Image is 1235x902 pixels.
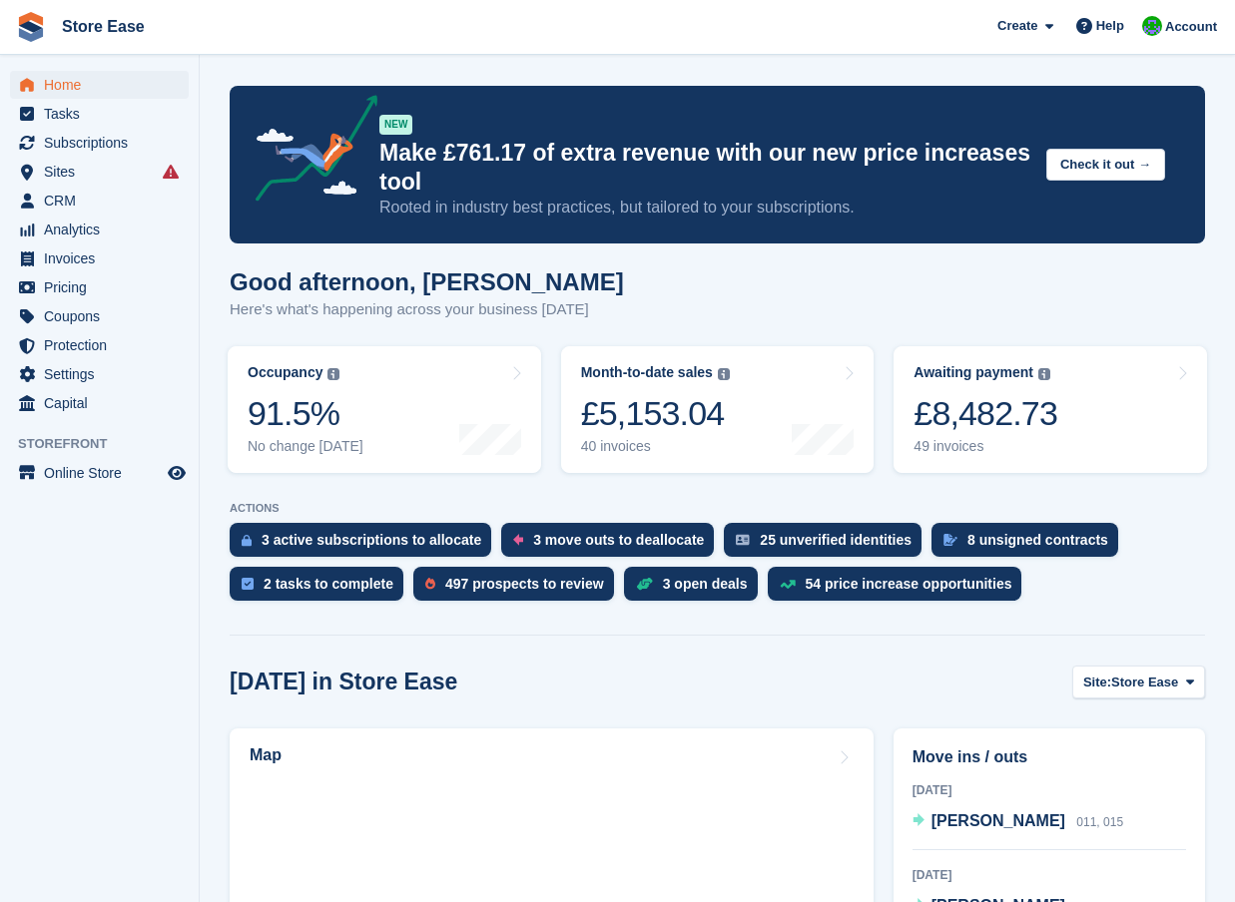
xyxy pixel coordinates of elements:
img: icon-info-grey-7440780725fd019a000dd9b08b2336e03edf1995a4989e88bcd33f0948082b44.svg [718,368,730,380]
img: contract_signature_icon-13c848040528278c33f63329250d36e43548de30e8caae1d1a13099fd9432cc5.svg [943,534,957,546]
a: Preview store [165,461,189,485]
img: verify_identity-adf6edd0f0f0b5bbfe63781bf79b02c33cf7c696d77639b501bdc392416b5a36.svg [736,534,750,546]
h2: Map [250,746,282,764]
div: 49 invoices [914,438,1057,455]
div: 25 unverified identities [760,532,912,548]
a: 54 price increase opportunities [768,567,1032,611]
div: 54 price increase opportunities [806,576,1012,592]
p: ACTIONS [230,502,1205,515]
div: £5,153.04 [581,393,730,434]
h2: Move ins / outs [913,745,1186,769]
span: Tasks [44,100,164,128]
span: Pricing [44,273,164,301]
img: Neal Smitheringale [1142,16,1162,36]
span: 011, 015 [1076,815,1123,829]
a: 3 open deals [624,567,768,611]
span: CRM [44,187,164,215]
a: menu [10,459,189,487]
img: stora-icon-8386f47178a22dfd0bd8f6a31ec36ba5ce8667c1dd55bd0f319d3a0aa187defe.svg [16,12,46,42]
div: Month-to-date sales [581,364,713,381]
div: [DATE] [913,781,1186,799]
span: Subscriptions [44,129,164,157]
span: Create [997,16,1037,36]
div: 40 invoices [581,438,730,455]
a: menu [10,331,189,359]
p: Rooted in industry best practices, but tailored to your subscriptions. [379,197,1030,219]
div: 497 prospects to review [445,576,604,592]
p: Make £761.17 of extra revenue with our new price increases tool [379,139,1030,197]
a: menu [10,158,189,186]
a: 497 prospects to review [413,567,624,611]
span: Protection [44,331,164,359]
a: menu [10,389,189,417]
span: Help [1096,16,1124,36]
button: Site: Store Ease [1072,666,1205,698]
div: No change [DATE] [248,438,363,455]
span: Sites [44,158,164,186]
span: Analytics [44,216,164,243]
button: Check it out → [1046,149,1165,182]
div: £8,482.73 [914,393,1057,434]
img: icon-info-grey-7440780725fd019a000dd9b08b2336e03edf1995a4989e88bcd33f0948082b44.svg [327,368,339,380]
img: prospect-51fa495bee0391a8d652442698ab0144808aea92771e9ea1ae160a38d050c398.svg [425,578,435,590]
span: Coupons [44,302,164,330]
a: 8 unsigned contracts [931,523,1128,567]
a: 3 active subscriptions to allocate [230,523,501,567]
a: [PERSON_NAME] 011, 015 [913,809,1123,835]
span: Settings [44,360,164,388]
a: menu [10,273,189,301]
img: price_increase_opportunities-93ffe204e8149a01c8c9dc8f82e8f89637d9d84a8eef4429ea346261dce0b2c0.svg [780,580,796,589]
a: Occupancy 91.5% No change [DATE] [228,346,541,473]
div: 8 unsigned contracts [967,532,1108,548]
img: move_outs_to_deallocate_icon-f764333ba52eb49d3ac5e1228854f67142a1ed5810a6f6cc68b1a99e826820c5.svg [513,534,523,546]
div: 2 tasks to complete [264,576,393,592]
h1: Good afternoon, [PERSON_NAME] [230,268,624,295]
span: Online Store [44,459,164,487]
div: 3 move outs to deallocate [533,532,704,548]
a: menu [10,129,189,157]
span: Storefront [18,434,199,454]
a: menu [10,302,189,330]
a: menu [10,216,189,243]
p: Here's what's happening across your business [DATE] [230,298,624,321]
a: menu [10,187,189,215]
a: Store Ease [54,10,153,43]
a: 3 move outs to deallocate [501,523,724,567]
span: Account [1165,17,1217,37]
img: task-75834270c22a3079a89374b754ae025e5fb1db73e45f91037f5363f120a921f8.svg [242,578,254,590]
div: 3 active subscriptions to allocate [262,532,481,548]
a: menu [10,244,189,272]
a: 2 tasks to complete [230,567,413,611]
span: Home [44,71,164,99]
a: Month-to-date sales £5,153.04 40 invoices [561,346,875,473]
div: Awaiting payment [914,364,1033,381]
img: deal-1b604bf984904fb50ccaf53a9ad4b4a5d6e5aea283cecdc64d6e3604feb123c2.svg [636,577,653,591]
div: 3 open deals [663,576,748,592]
a: menu [10,71,189,99]
span: Capital [44,389,164,417]
span: Store Ease [1111,673,1178,692]
a: Awaiting payment £8,482.73 49 invoices [894,346,1207,473]
a: 25 unverified identities [724,523,931,567]
span: [PERSON_NAME] [931,812,1065,829]
div: [DATE] [913,866,1186,884]
span: Site: [1083,673,1111,692]
img: icon-info-grey-7440780725fd019a000dd9b08b2336e03edf1995a4989e88bcd33f0948082b44.svg [1038,368,1050,380]
img: price-adjustments-announcement-icon-8257ccfd72463d97f412b2fc003d46551f7dbcb40ab6d574587a9cd5c0d94... [239,95,378,209]
img: active_subscription_to_allocate_icon-d502201f5373d7db506a760aba3b589e785aa758c864c3986d89f69b8ff3... [242,534,252,547]
div: NEW [379,115,412,135]
a: menu [10,360,189,388]
i: Smart entry sync failures have occurred [163,164,179,180]
div: 91.5% [248,393,363,434]
a: menu [10,100,189,128]
div: Occupancy [248,364,322,381]
h2: [DATE] in Store Ease [230,669,457,695]
span: Invoices [44,244,164,272]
